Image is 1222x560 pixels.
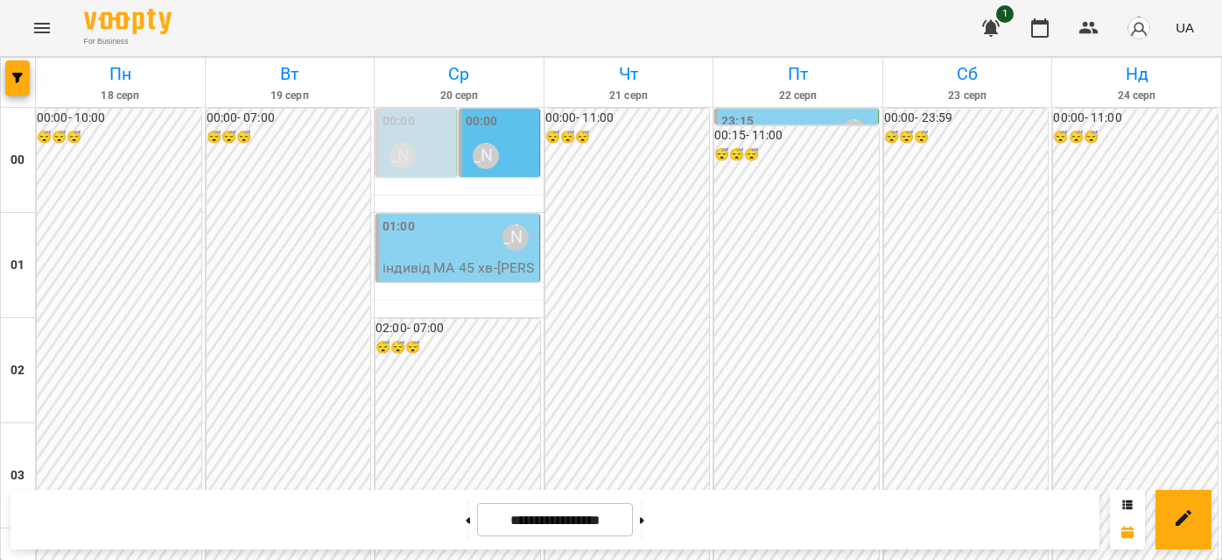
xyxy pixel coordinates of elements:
[84,36,172,47] span: For Business
[473,143,499,169] div: Венюкова Єлизавета
[377,60,541,88] h6: Ср
[11,256,25,275] h6: 01
[207,128,371,147] h6: 😴😴😴
[1127,16,1151,40] img: avatar_s.png
[1053,128,1218,147] h6: 😴😴😴
[11,361,25,380] h6: 02
[1053,109,1218,128] h6: 00:00 - 11:00
[884,109,1049,128] h6: 00:00 - 23:59
[714,145,879,165] h6: 😴😴😴
[545,128,710,147] h6: 😴😴😴
[84,9,172,34] img: Voopty Logo
[377,88,541,104] h6: 20 серп
[547,60,711,88] h6: Чт
[383,176,453,197] p: 0
[502,224,529,251] div: Венюкова Єлизавета
[1055,88,1218,104] h6: 24 серп
[466,112,498,131] label: 00:00
[37,128,201,147] h6: 😴😴😴
[886,60,1050,88] h6: Сб
[383,217,415,237] label: 01:00
[716,60,880,88] h6: Пт
[841,119,867,145] div: Венюкова Єлизавета
[1169,11,1201,44] button: UA
[884,128,1049,147] h6: 😴😴😴
[37,109,201,128] h6: 00:00 - 10:00
[376,338,540,358] h6: 😴😴😴
[1176,18,1194,37] span: UA
[1055,60,1218,88] h6: Нд
[208,88,372,104] h6: 19 серп
[390,143,416,169] div: Венюкова Єлизавета
[39,88,202,104] h6: 18 серп
[11,151,25,170] h6: 00
[383,112,415,131] label: 00:00
[376,319,540,338] h6: 02:00 - 07:00
[208,60,372,88] h6: Вт
[886,88,1050,104] h6: 23 серп
[545,109,710,128] h6: 00:00 - 11:00
[39,60,202,88] h6: Пн
[547,88,711,104] h6: 21 серп
[721,112,754,131] label: 23:15
[383,258,536,299] p: індивід МА 45 хв - [PERSON_NAME]
[21,7,63,49] button: Menu
[207,109,371,128] h6: 00:00 - 07:00
[11,466,25,486] h6: 03
[996,5,1014,23] span: 1
[716,88,880,104] h6: 22 серп
[714,126,879,145] h6: 00:15 - 11:00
